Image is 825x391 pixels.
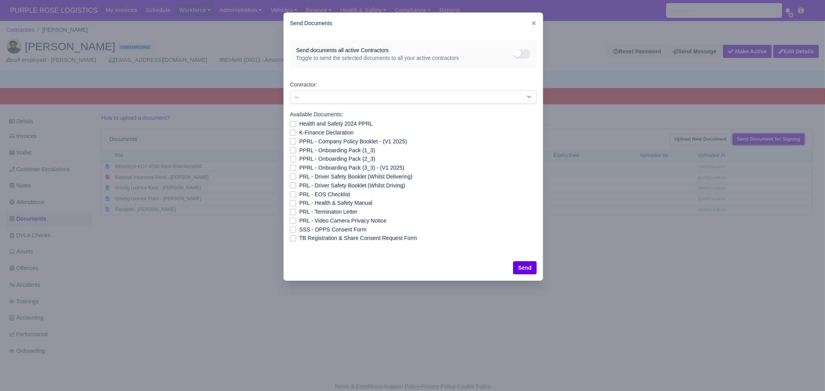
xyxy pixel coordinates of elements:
label: PRL - Video Camera Privacy Notice [299,216,386,225]
label: PPRL - Company Policy Booklet - (V1 2025) [299,137,407,146]
label: PPRL - Onboarding Pack (3_3) - (V1 2025) [299,163,404,172]
label: PPRL - Onboarding Pack (1_3) [299,146,375,155]
label: Contractor: [290,80,317,89]
label: Health and Safety 2024 PPRL [299,119,373,128]
label: SSS - DPPS Consent Form [299,225,366,234]
label: PPRL - Onboarding Pack (2_3) [299,155,375,163]
div: Send Documents [284,13,543,34]
label: PRL - Driver Safety Booklet (Whilst Driving) [299,181,405,190]
button: Send [513,261,537,274]
label: PRL - Health & Safety Manual [299,199,372,207]
span: Toggle to send the selected documents to all your active contractors [296,54,513,62]
label: Available Documents: [290,110,343,119]
span: Send documents all active Contractors [296,46,513,54]
iframe: Chat Widget [686,302,825,391]
label: PRL - EOS Checklist [299,190,350,199]
label: ТB Registration & Share Consent Request Form [299,234,417,243]
label: K-Finance Declaration [299,128,354,137]
label: PRL - Driver Safety Booklet (Whilst Delivering) [299,172,412,181]
label: PRL - Terminaton Letter [299,207,357,216]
